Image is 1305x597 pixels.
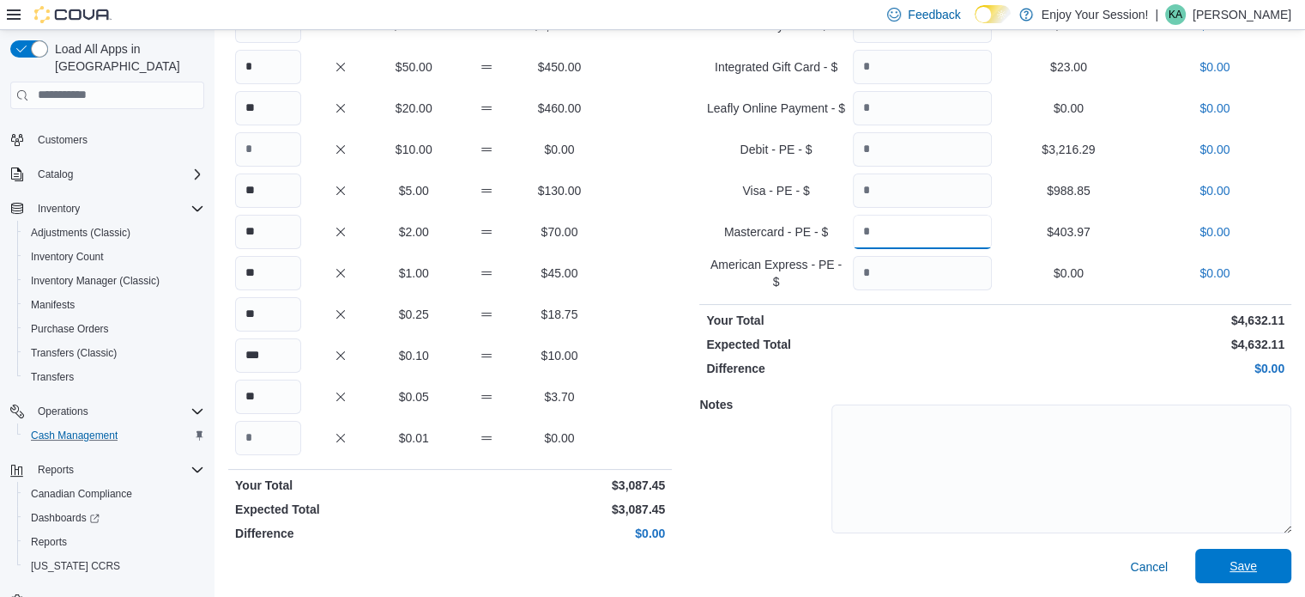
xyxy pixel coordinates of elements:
[454,525,666,542] p: $0.00
[24,271,204,291] span: Inventory Manager (Classic)
[31,460,204,480] span: Reports
[999,58,1138,76] p: $23.00
[31,250,104,264] span: Inventory Count
[235,174,301,208] input: Quantity
[31,401,95,422] button: Operations
[381,388,447,405] p: $0.05
[17,293,211,317] button: Manifests
[999,336,1284,353] p: $4,632.11
[38,405,88,418] span: Operations
[38,168,73,181] span: Catalog
[975,23,976,24] span: Dark Mode
[527,182,593,199] p: $130.00
[999,265,1138,282] p: $0.00
[31,198,204,219] span: Inventory
[527,265,593,282] p: $45.00
[17,506,211,530] a: Dashboards
[706,141,845,158] p: Debit - PE - $
[24,343,204,363] span: Transfers (Classic)
[48,40,204,75] span: Load All Apps in [GEOGRAPHIC_DATA]
[235,525,447,542] p: Difference
[17,423,211,448] button: Cash Management
[1145,100,1284,117] p: $0.00
[24,271,166,291] a: Inventory Manager (Classic)
[706,58,845,76] p: Integrated Gift Card - $
[31,164,80,185] button: Catalog
[527,347,593,364] p: $10.00
[706,360,992,377] p: Difference
[999,141,1138,158] p: $3,216.29
[31,511,100,525] span: Dashboards
[454,501,666,518] p: $3,087.45
[908,6,960,23] span: Feedback
[235,50,301,84] input: Quantity
[31,226,130,240] span: Adjustments (Classic)
[31,487,132,501] span: Canadian Compliance
[1130,558,1168,576] span: Cancel
[381,429,447,447] p: $0.01
[24,247,204,267] span: Inventory Count
[24,484,204,504] span: Canadian Compliance
[999,312,1284,329] p: $4,632.11
[235,215,301,249] input: Quantity
[235,338,301,373] input: Quantity
[381,306,447,323] p: $0.25
[235,297,301,332] input: Quantity
[17,317,211,341] button: Purchase Orders
[381,265,447,282] p: $1.00
[17,530,211,554] button: Reports
[24,556,204,576] span: Washington CCRS
[853,132,992,167] input: Quantity
[235,132,301,167] input: Quantity
[527,223,593,241] p: $70.00
[3,399,211,423] button: Operations
[24,319,204,339] span: Purchase Orders
[235,256,301,290] input: Quantity
[853,91,992,125] input: Quantity
[31,164,204,185] span: Catalog
[24,367,81,387] a: Transfers
[24,425,124,446] a: Cash Management
[1193,4,1291,25] p: [PERSON_NAME]
[24,532,74,552] a: Reports
[975,5,1011,23] input: Dark Mode
[235,91,301,125] input: Quantity
[1195,549,1291,583] button: Save
[31,130,94,150] a: Customers
[1145,265,1284,282] p: $0.00
[31,559,120,573] span: [US_STATE] CCRS
[454,477,666,494] p: $3,087.45
[24,343,124,363] a: Transfers (Classic)
[38,463,74,477] span: Reports
[706,223,845,241] p: Mastercard - PE - $
[17,554,211,578] button: [US_STATE] CCRS
[38,133,88,147] span: Customers
[31,460,81,480] button: Reports
[1169,4,1182,25] span: KA
[527,141,593,158] p: $0.00
[31,198,87,219] button: Inventory
[24,508,106,528] a: Dashboards
[24,425,204,446] span: Cash Management
[527,306,593,323] p: $18.75
[1145,58,1284,76] p: $0.00
[235,380,301,414] input: Quantity
[17,482,211,506] button: Canadian Compliance
[31,401,204,422] span: Operations
[31,370,74,384] span: Transfers
[24,532,204,552] span: Reports
[24,295,204,315] span: Manifests
[527,429,593,447] p: $0.00
[706,256,845,290] p: American Express - PE - $
[853,50,992,84] input: Quantity
[3,197,211,221] button: Inventory
[24,556,127,576] a: [US_STATE] CCRS
[1229,557,1257,575] span: Save
[706,312,992,329] p: Your Total
[381,182,447,199] p: $5.00
[31,429,118,442] span: Cash Management
[999,223,1138,241] p: $403.97
[1123,550,1175,584] button: Cancel
[999,360,1284,377] p: $0.00
[24,295,82,315] a: Manifests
